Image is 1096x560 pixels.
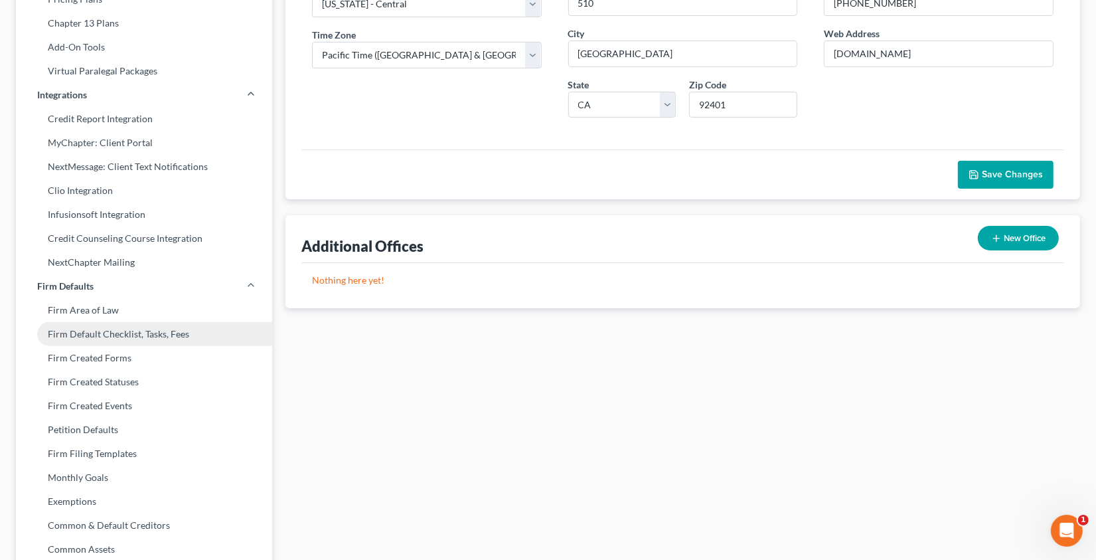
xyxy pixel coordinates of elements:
[16,418,272,442] a: Petition Defaults
[16,346,272,370] a: Firm Created Forms
[37,88,87,102] span: Integrations
[568,27,585,41] label: City
[1078,515,1089,525] span: 1
[1051,515,1083,547] iframe: Intercom live chat
[312,28,356,42] label: Time Zone
[37,280,94,293] span: Firm Defaults
[16,203,272,227] a: Infusionsoft Integration
[568,78,589,92] label: State
[958,161,1054,189] button: Save Changes
[16,155,272,179] a: NextMessage: Client Text Notifications
[16,83,272,107] a: Integrations
[16,227,272,250] a: Credit Counseling Course Integration
[16,394,272,418] a: Firm Created Events
[824,27,880,41] label: Web Address
[689,92,797,118] input: XXXXX
[301,236,424,256] div: Additional Offices
[16,490,272,513] a: Exemptions
[16,442,272,466] a: Firm Filing Templates
[16,59,272,83] a: Virtual Paralegal Packages
[982,169,1043,180] span: Save Changes
[16,322,272,346] a: Firm Default Checklist, Tasks, Fees
[16,179,272,203] a: Clio Integration
[569,41,797,66] input: Enter city...
[16,35,272,59] a: Add-On Tools
[16,513,272,537] a: Common & Default Creditors
[16,274,272,298] a: Firm Defaults
[824,41,1053,66] input: Enter web address....
[16,466,272,490] a: Monthly Goals
[16,107,272,131] a: Credit Report Integration
[16,131,272,155] a: MyChapter: Client Portal
[312,274,1054,287] p: Nothing here yet!
[16,370,272,394] a: Firm Created Statuses
[689,78,726,92] label: Zip Code
[16,250,272,274] a: NextChapter Mailing
[978,226,1059,250] button: New Office
[16,298,272,322] a: Firm Area of Law
[16,11,272,35] a: Chapter 13 Plans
